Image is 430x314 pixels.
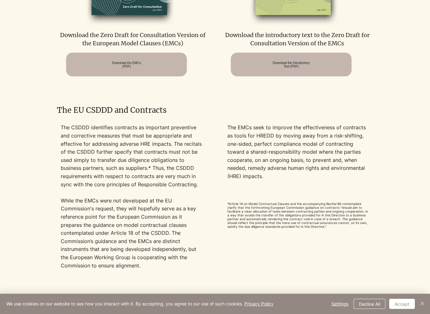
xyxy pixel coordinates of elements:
[231,53,352,76] a: Download the Introductory Text (PDF)
[61,197,203,286] p: While the EMCs were not developed at the EU Commission's request,​ they will hopefully serve as a...
[112,61,141,68] span: Download the EMCs (PDF)
[6,301,273,307] span: We use cookies on our website to see how you interact with it. By accepting, you agree to our use...
[222,31,373,47] p: Download the introductory text to the Zero Draft for Consultation Version of the EMCs
[227,124,369,180] p: The EMCs seek to improve the effectiveness of contracts as tools for HREDD by moving away from a ...
[419,299,426,309] button: Close
[57,105,373,116] h2: The EU CSDDD and Contracts
[419,300,426,307] img: Close
[273,61,310,68] span: Download the Introductory Text (PDF)
[61,124,203,189] p: The CSDDD identifies contracts as important preventive and corrective measures that must be appro...
[353,299,385,309] button: Decline All
[57,31,208,47] p: Download the Zero Draft for Consultation Version of the European Model Clauses (EMCs)
[227,202,368,228] span: *Article 18 on Model Contractual Clauses and the accompanying Recital 66 contemplate clarify that...
[389,299,415,309] button: Accept
[244,301,273,306] a: Privacy Policy
[66,53,187,76] a: Download the EMCs (PDF)
[331,299,348,309] span: Settings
